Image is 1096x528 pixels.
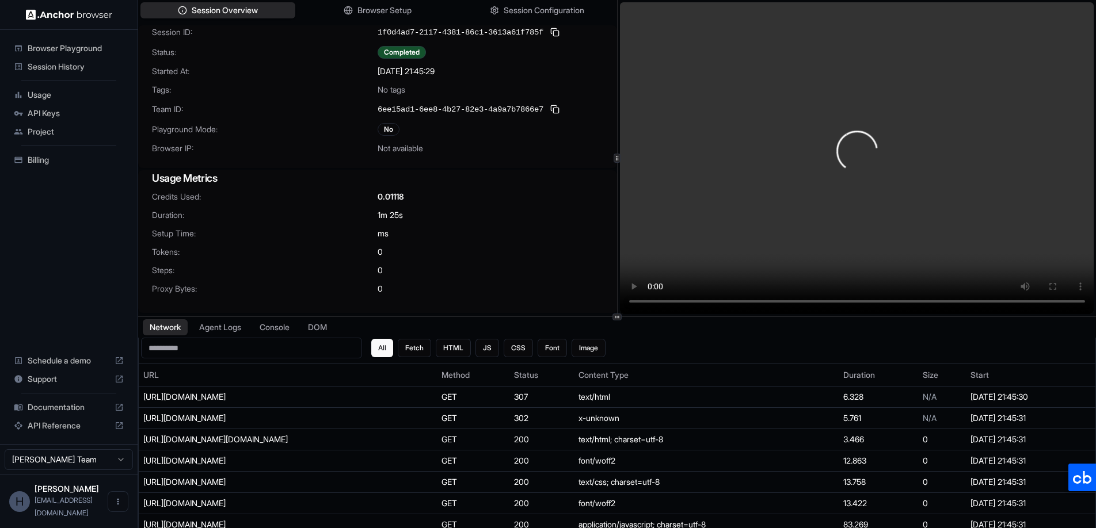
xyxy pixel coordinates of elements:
span: Browser Playground [28,43,124,54]
div: https://smart-payroll-admin.vercel.app/_next/static/media/caa3a2e1cccd8315-s.p.853070df.woff2 [143,498,316,509]
span: Credits Used: [152,191,378,202]
div: Session History [9,58,128,76]
div: https://smart-payroll-admin.vercel.app/login?callbackUrl=https%3A%2F%2Fsmart-payroll-admin.vercel... [143,434,316,445]
td: GET [437,493,509,514]
td: 307 [509,387,574,408]
button: Open menu [108,491,128,512]
td: GET [437,387,509,408]
span: 0 [378,265,383,276]
td: font/woff2 [574,450,839,472]
td: 6.328 [839,387,918,408]
span: Tokens: [152,246,378,258]
button: DOM [301,319,334,335]
span: Duration: [152,209,378,221]
div: H [9,491,30,512]
button: All [371,339,393,357]
span: Status: [152,47,378,58]
div: Documentation [9,398,128,416]
span: Session ID: [152,26,378,38]
td: 0 [918,429,966,450]
td: text/html; charset=utf-8 [574,429,839,450]
div: Schedule a demo [9,351,128,370]
div: https://smart-payroll-admin.vercel.app/api/auth/signin?callbackUrl=%2F [143,412,316,424]
span: Project [28,126,124,137]
td: text/html [574,387,839,408]
td: text/css; charset=utf-8 [574,472,839,493]
span: Setup Time: [152,228,378,239]
span: Session History [28,61,124,72]
div: Billing [9,151,128,169]
td: 302 [509,408,574,429]
td: 200 [509,493,574,514]
td: 3.466 [839,429,918,450]
div: API Reference [9,416,128,435]
span: 0 [378,283,383,294]
span: Support [28,373,110,385]
span: [DATE] 21:45:29 [378,66,435,77]
td: [DATE] 21:45:31 [966,429,1095,450]
td: font/woff2 [574,493,839,514]
td: GET [437,408,509,429]
span: Hung Hoang [35,484,99,493]
h3: Usage Metrics [152,170,603,186]
span: 1f0d4ad7-2117-4381-86c1-3613a61f785f [378,26,543,38]
div: Duration [843,369,914,381]
div: Browser Playground [9,39,128,58]
span: N/A [923,413,937,423]
div: Support [9,370,128,388]
span: hung@zalos.io [35,496,93,517]
span: N/A [923,392,937,401]
div: Completed [378,46,426,59]
span: Session Configuration [504,5,584,16]
div: Start [971,369,1091,381]
div: Size [923,369,961,381]
div: No [378,123,399,136]
td: 0 [918,493,966,514]
img: Anchor Logo [26,9,112,20]
span: Browser Setup [357,5,412,16]
span: Playground Mode: [152,124,378,135]
td: 0 [918,450,966,472]
span: 6ee15ad1-6ee8-4b27-82e3-4a9a7b7866e7 [378,104,543,115]
td: 200 [509,450,574,472]
td: [DATE] 21:45:31 [966,493,1095,514]
button: Font [538,339,567,357]
td: [DATE] 21:45:31 [966,408,1095,429]
td: [DATE] 21:45:31 [966,472,1095,493]
span: No tags [378,84,405,95]
span: ms [378,228,389,239]
button: Network [143,319,188,335]
span: Tags: [152,84,378,95]
span: 0.01118 [378,191,404,202]
span: Team ID: [152,104,378,115]
td: 13.758 [839,472,918,493]
span: API Reference [28,420,110,431]
div: Status [514,369,569,381]
span: 1m 25s [378,209,403,221]
td: 12.863 [839,450,918,472]
td: x-unknown [574,408,839,429]
span: Usage [28,89,124,101]
span: Proxy Bytes: [152,283,378,294]
span: Steps: [152,265,378,276]
div: https://smart-payroll-admin.vercel.app/ [143,391,316,403]
span: Started At: [152,66,378,77]
td: 200 [509,472,574,493]
div: Content Type [579,369,834,381]
div: Method [442,369,505,381]
span: Browser IP: [152,143,378,154]
div: API Keys [9,104,128,123]
span: Session Overview [192,5,258,16]
button: JS [475,339,499,357]
button: HTML [436,339,471,357]
span: 0 [378,246,383,258]
button: Image [572,339,606,357]
span: Documentation [28,401,110,413]
td: 200 [509,429,574,450]
button: Agent Logs [192,319,248,335]
div: URL [143,369,432,381]
span: Schedule a demo [28,355,110,366]
td: 0 [918,472,966,493]
td: GET [437,472,509,493]
td: 5.761 [839,408,918,429]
